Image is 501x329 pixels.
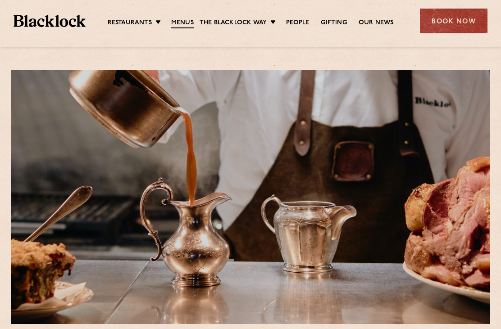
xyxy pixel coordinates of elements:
[14,15,86,27] img: BL_Textured_Logo-footer-cropped.svg
[108,18,152,27] a: Restaurants
[359,18,394,27] a: Our News
[420,9,487,33] div: Book Now
[171,18,194,28] a: Menus
[321,18,346,27] a: Gifting
[200,18,267,27] a: The Blacklock Way
[286,18,309,27] a: People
